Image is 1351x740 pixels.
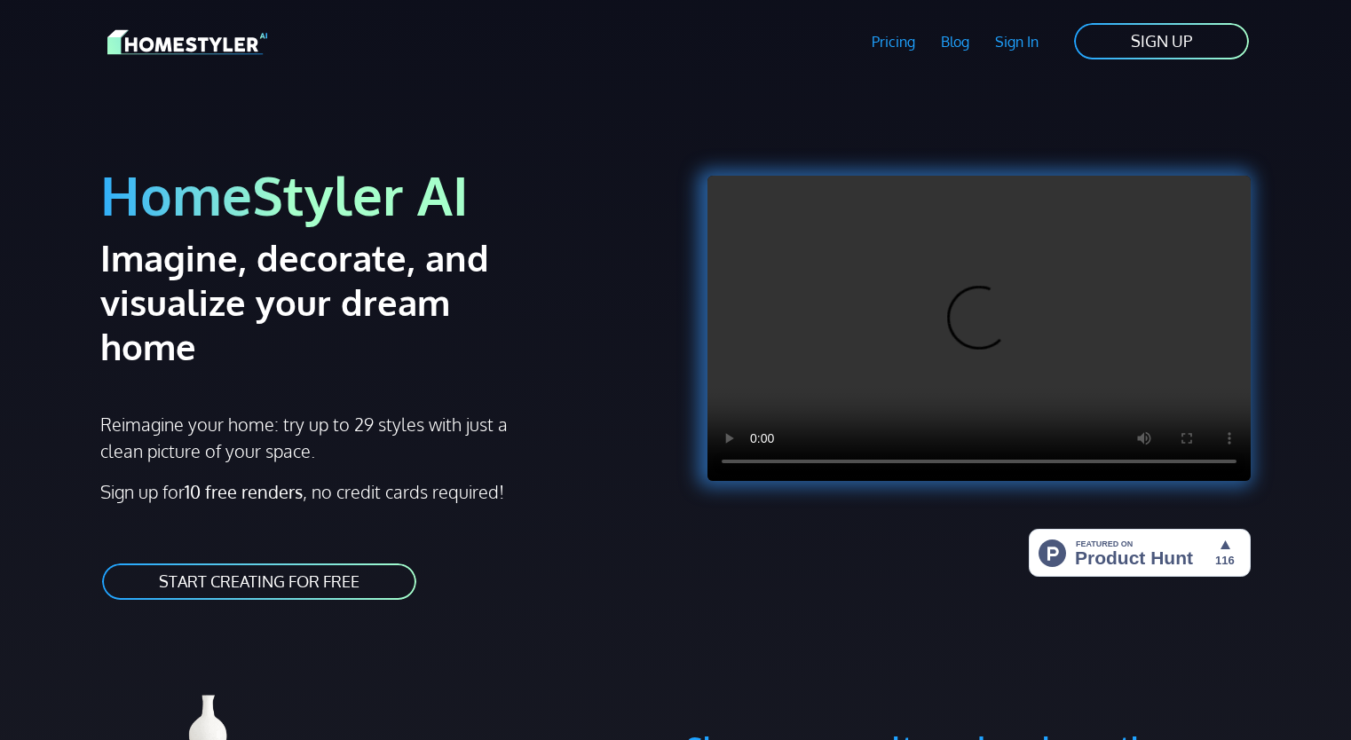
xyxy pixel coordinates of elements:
[928,21,982,62] a: Blog
[107,27,267,58] img: HomeStyler AI logo
[859,21,928,62] a: Pricing
[1072,21,1251,61] a: SIGN UP
[1029,529,1251,577] img: HomeStyler AI - Interior Design Made Easy: One Click to Your Dream Home | Product Hunt
[982,21,1051,62] a: Sign In
[100,235,552,368] h2: Imagine, decorate, and visualize your dream home
[100,478,665,505] p: Sign up for , no credit cards required!
[185,480,303,503] strong: 10 free renders
[100,161,665,228] h1: HomeStyler AI
[100,562,418,602] a: START CREATING FOR FREE
[100,411,524,464] p: Reimagine your home: try up to 29 styles with just a clean picture of your space.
